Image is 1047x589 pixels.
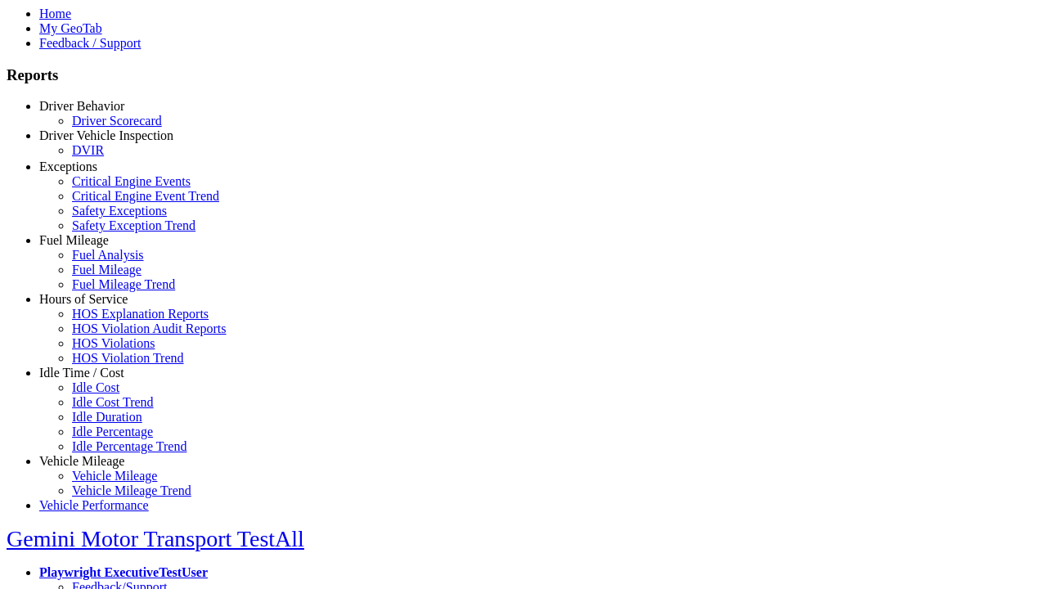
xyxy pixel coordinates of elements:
a: HOS Explanation Reports [72,307,209,321]
a: Idle Percentage Trend [72,439,186,453]
a: Safety Exception Trend [72,218,195,232]
a: Vehicle Mileage Trend [72,483,191,497]
a: Idle Percentage [72,425,153,438]
a: Idle Cost Trend [72,395,154,409]
a: Fuel Analysis [72,248,144,262]
a: Exceptions [39,160,97,173]
a: DVIR Trend [72,158,137,172]
a: Fuel Mileage Trend [72,277,175,291]
h3: Reports [7,66,1040,84]
a: Critical Engine Event Trend [72,189,219,203]
a: Critical Engine Events [72,174,191,188]
a: Idle Cost [72,380,119,394]
a: Vehicle Mileage [72,469,157,483]
a: Vehicle Mileage [39,454,124,468]
a: HOS Violation Audit Reports [72,321,227,335]
a: Driver Vehicle Inspection [39,128,173,142]
a: HOS Violations [72,336,155,350]
a: Driver Scorecard [72,114,162,128]
a: Safety Exceptions [72,204,167,218]
a: Playwright ExecutiveTestUser [39,565,208,579]
a: Home [39,7,71,20]
a: Fuel Mileage [39,233,109,247]
a: Fuel Mileage [72,263,142,277]
a: Vehicle Performance [39,498,149,512]
a: Feedback / Support [39,36,141,50]
a: HOS Violation Trend [72,351,184,365]
a: Gemini Motor Transport TestAll [7,526,304,551]
a: Driver Behavior [39,99,124,113]
a: My GeoTab [39,21,102,35]
a: Idle Duration [72,410,142,424]
a: DVIR [72,143,104,157]
a: Idle Time / Cost [39,366,124,380]
a: Hours of Service [39,292,128,306]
